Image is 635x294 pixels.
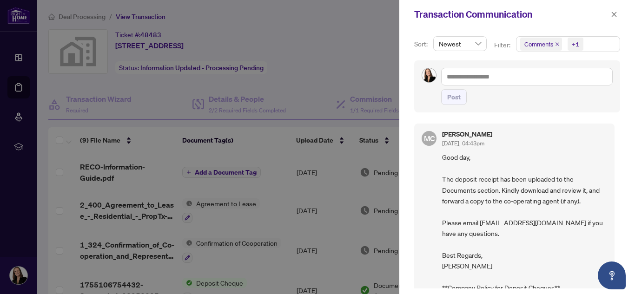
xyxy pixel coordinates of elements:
span: Comments [524,39,553,49]
p: Sort: [414,39,430,49]
span: close [555,42,560,46]
span: MC [423,133,435,144]
img: Profile Icon [422,68,436,82]
div: Transaction Communication [414,7,608,21]
button: Post [441,89,467,105]
p: Filter: [494,40,512,50]
h5: [PERSON_NAME] [442,131,492,137]
span: Newest [439,37,481,51]
div: +1 [572,39,579,49]
button: Open asap [598,261,626,289]
span: close [611,11,617,18]
span: [DATE], 04:43pm [442,140,484,147]
span: Comments [520,38,562,51]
